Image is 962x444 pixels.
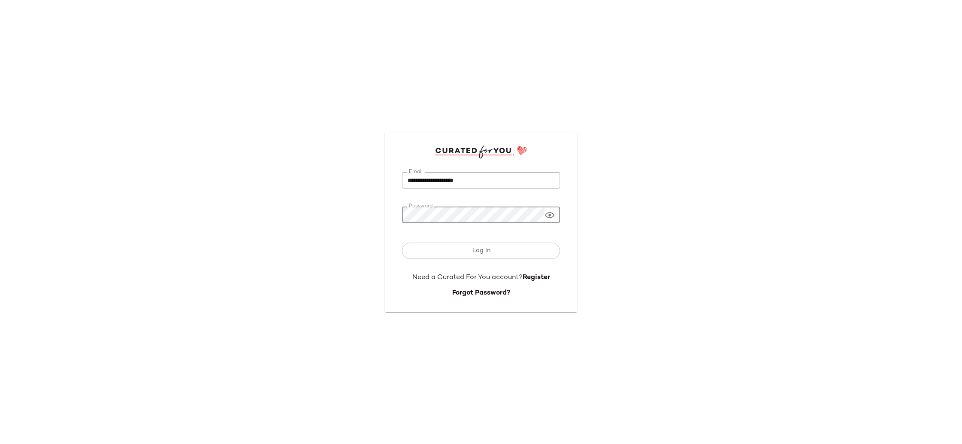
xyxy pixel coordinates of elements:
span: Log In [472,247,490,254]
span: Need a Curated For You account? [412,274,523,281]
a: Forgot Password? [452,289,510,297]
a: Register [523,274,550,281]
img: cfy_login_logo.DGdB1djN.svg [435,146,527,158]
button: Log In [402,243,560,259]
